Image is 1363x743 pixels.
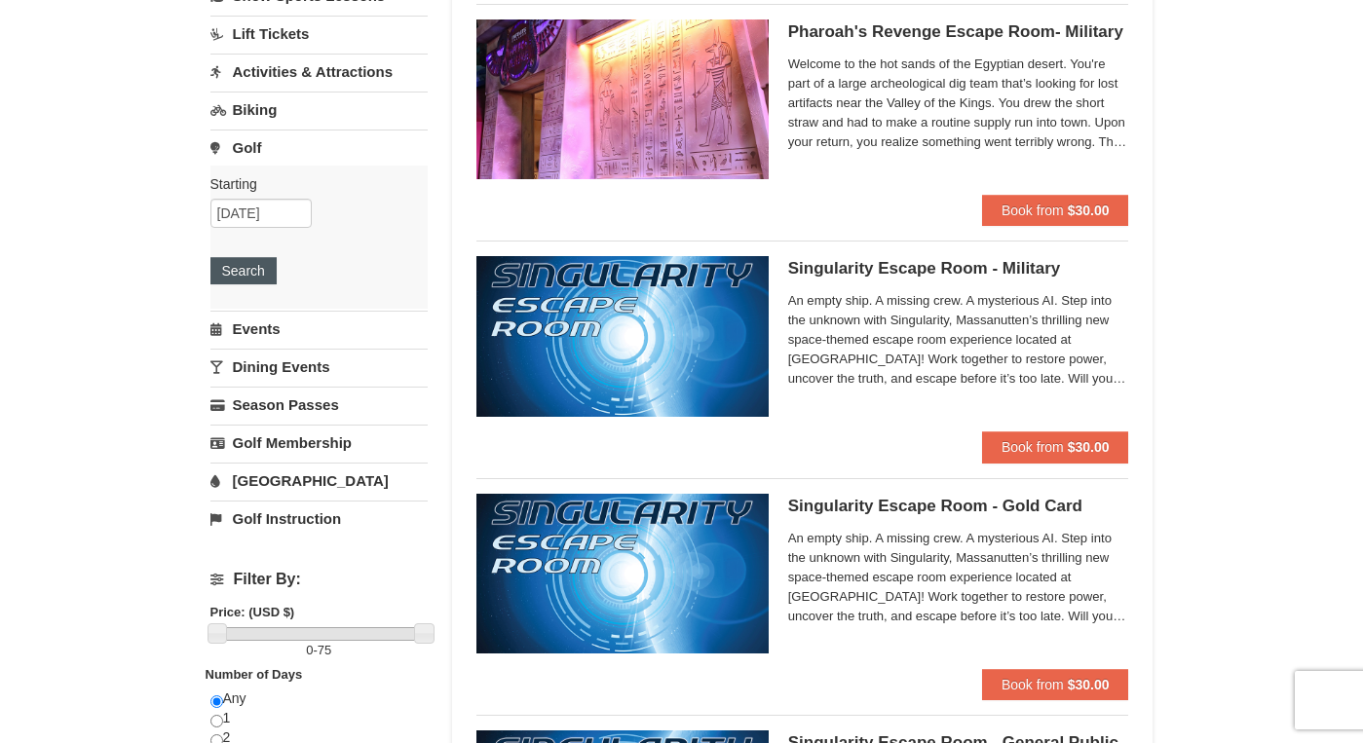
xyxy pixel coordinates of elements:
strong: Number of Days [206,667,303,682]
a: Golf Instruction [210,501,428,537]
button: Book from $30.00 [982,431,1129,463]
span: 0 [306,643,313,657]
button: Book from $30.00 [982,669,1129,700]
span: An empty ship. A missing crew. A mysterious AI. Step into the unknown with Singularity, Massanutt... [788,529,1129,626]
img: 6619913-520-2f5f5301.jpg [476,256,769,416]
strong: $30.00 [1068,677,1110,692]
strong: Price: (USD $) [210,605,295,619]
a: Golf [210,130,428,166]
span: Book from [1002,203,1064,218]
span: Book from [1002,439,1064,455]
label: - [210,641,428,660]
a: Season Passes [210,387,428,423]
a: Dining Events [210,349,428,385]
h4: Filter By: [210,571,428,588]
span: Book from [1002,677,1064,692]
a: Biking [210,92,428,128]
a: Golf Membership [210,425,428,461]
a: [GEOGRAPHIC_DATA] [210,463,428,499]
h5: Singularity Escape Room - Military [788,259,1129,279]
span: Welcome to the hot sands of the Egyptian desert. You're part of a large archeological dig team th... [788,55,1129,152]
strong: $30.00 [1068,203,1110,218]
button: Search [210,257,277,284]
img: 6619913-410-20a124c9.jpg [476,19,769,179]
button: Book from $30.00 [982,195,1129,226]
img: 6619913-513-94f1c799.jpg [476,494,769,653]
span: An empty ship. A missing crew. A mysterious AI. Step into the unknown with Singularity, Massanutt... [788,291,1129,389]
h5: Pharoah's Revenge Escape Room- Military [788,22,1129,42]
h5: Singularity Escape Room - Gold Card [788,497,1129,516]
a: Lift Tickets [210,16,428,52]
span: 75 [318,643,331,657]
a: Events [210,311,428,347]
label: Starting [210,174,413,194]
a: Activities & Attractions [210,54,428,90]
strong: $30.00 [1068,439,1110,455]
